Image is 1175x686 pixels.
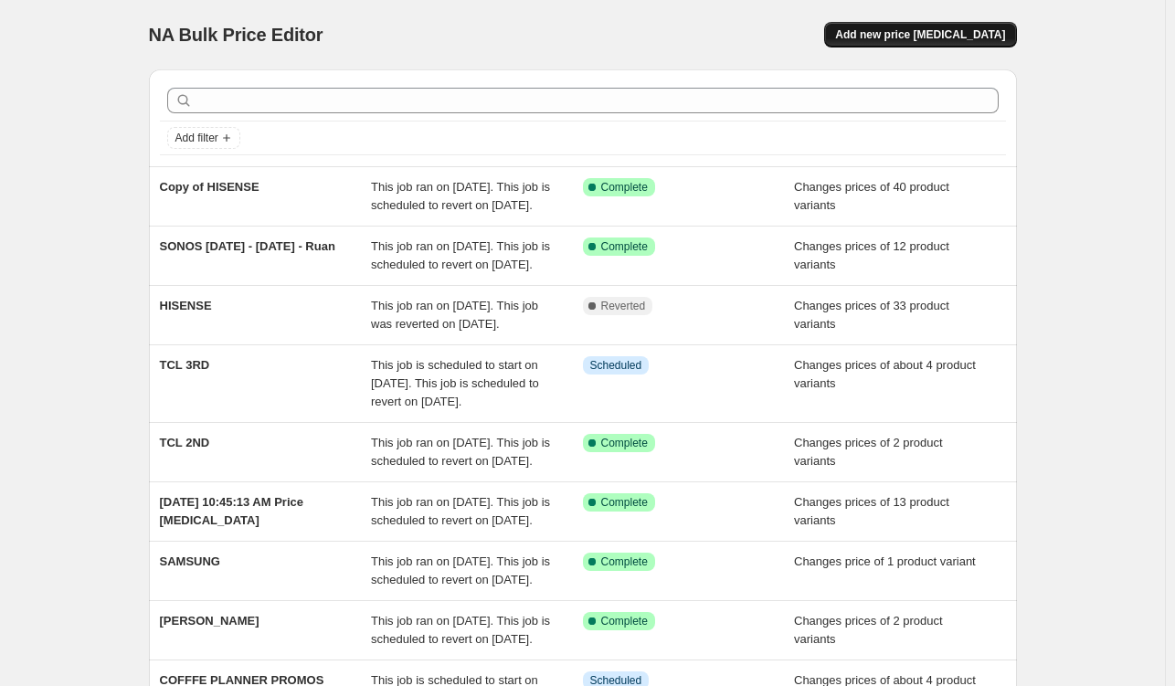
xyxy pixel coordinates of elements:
span: Changes prices of 40 product variants [794,180,949,212]
span: Copy of HISENSE [160,180,259,194]
span: [PERSON_NAME] [160,614,259,628]
span: Changes prices of 13 product variants [794,495,949,527]
span: This job ran on [DATE]. This job is scheduled to revert on [DATE]. [371,495,550,527]
span: This job ran on [DATE]. This job is scheduled to revert on [DATE]. [371,614,550,646]
span: This job ran on [DATE]. This job was reverted on [DATE]. [371,299,538,331]
span: Changes prices of about 4 product variants [794,358,976,390]
span: Changes prices of 12 product variants [794,239,949,271]
span: Complete [601,554,648,569]
span: This job ran on [DATE]. This job is scheduled to revert on [DATE]. [371,180,550,212]
span: This job is scheduled to start on [DATE]. This job is scheduled to revert on [DATE]. [371,358,539,408]
span: HISENSE [160,299,212,312]
span: Complete [601,239,648,254]
span: Changes prices of 33 product variants [794,299,949,331]
span: SAMSUNG [160,554,220,568]
span: This job ran on [DATE]. This job is scheduled to revert on [DATE]. [371,239,550,271]
span: This job ran on [DATE]. This job is scheduled to revert on [DATE]. [371,554,550,586]
span: Reverted [601,299,646,313]
span: Complete [601,180,648,195]
button: Add new price [MEDICAL_DATA] [824,22,1016,47]
span: Scheduled [590,358,642,373]
span: Complete [601,436,648,450]
span: Changes prices of 2 product variants [794,436,943,468]
span: Changes price of 1 product variant [794,554,976,568]
span: Add filter [175,131,218,145]
span: Complete [601,614,648,628]
span: Add new price [MEDICAL_DATA] [835,27,1005,42]
span: Changes prices of 2 product variants [794,614,943,646]
span: NA Bulk Price Editor [149,25,323,45]
span: [DATE] 10:45:13 AM Price [MEDICAL_DATA] [160,495,304,527]
button: Add filter [167,127,240,149]
span: TCL 3RD [160,358,210,372]
span: SONOS [DATE] - [DATE] - Ruan [160,239,335,253]
span: This job ran on [DATE]. This job is scheduled to revert on [DATE]. [371,436,550,468]
span: Complete [601,495,648,510]
span: TCL 2ND [160,436,210,449]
